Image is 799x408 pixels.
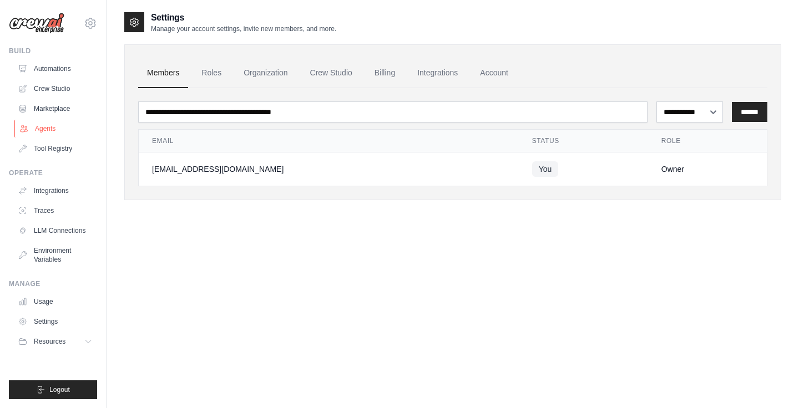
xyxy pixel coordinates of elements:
[9,279,97,288] div: Manage
[13,80,97,98] a: Crew Studio
[13,242,97,268] a: Environment Variables
[13,182,97,200] a: Integrations
[9,169,97,177] div: Operate
[138,58,188,88] a: Members
[13,60,97,78] a: Automations
[366,58,404,88] a: Billing
[193,58,230,88] a: Roles
[139,130,519,152] th: Email
[34,337,65,346] span: Resources
[661,164,754,175] div: Owner
[13,140,97,157] a: Tool Registry
[9,13,64,34] img: Logo
[408,58,467,88] a: Integrations
[13,202,97,220] a: Traces
[9,380,97,399] button: Logout
[9,47,97,55] div: Build
[532,161,559,177] span: You
[152,164,505,175] div: [EMAIL_ADDRESS][DOMAIN_NAME]
[151,11,336,24] h2: Settings
[648,130,767,152] th: Role
[13,333,97,350] button: Resources
[13,222,97,239] a: LLM Connections
[235,58,296,88] a: Organization
[13,313,97,330] a: Settings
[471,58,517,88] a: Account
[519,130,648,152] th: Status
[49,385,70,394] span: Logout
[301,58,361,88] a: Crew Studio
[13,100,97,118] a: Marketplace
[151,24,336,33] p: Manage your account settings, invite new members, and more.
[14,120,98,137] a: Agents
[13,293,97,310] a: Usage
